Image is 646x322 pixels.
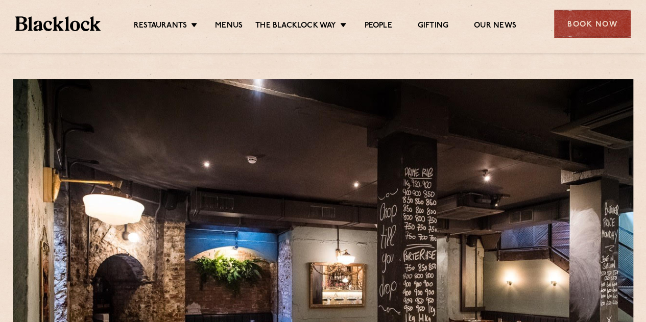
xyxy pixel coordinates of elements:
[418,21,448,32] a: Gifting
[364,21,392,32] a: People
[554,10,631,38] div: Book Now
[15,16,101,31] img: BL_Textured_Logo-footer-cropped.svg
[215,21,243,32] a: Menus
[134,21,187,32] a: Restaurants
[255,21,336,32] a: The Blacklock Way
[474,21,516,32] a: Our News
